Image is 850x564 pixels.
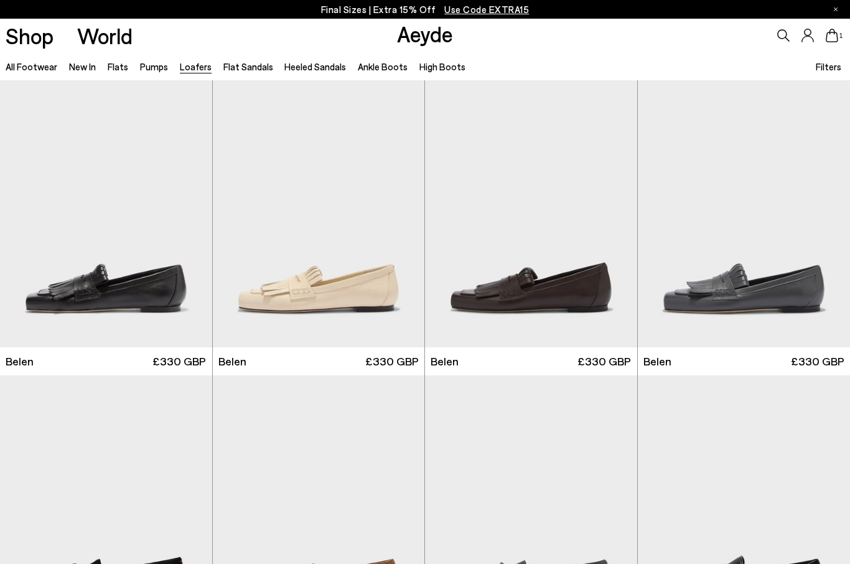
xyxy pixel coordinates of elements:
[218,354,246,369] span: Belen
[425,347,637,375] a: Belen £330 GBP
[69,61,96,72] a: New In
[444,4,529,15] span: Navigate to /collections/ss25-final-sizes
[152,354,206,369] span: £330 GBP
[6,354,34,369] span: Belen
[223,61,273,72] a: Flat Sandals
[431,354,459,369] span: Belen
[108,61,128,72] a: Flats
[321,2,530,17] p: Final Sizes | Extra 15% Off
[816,61,841,72] span: Filters
[284,61,346,72] a: Heeled Sandals
[358,61,408,72] a: Ankle Boots
[213,347,425,375] a: Belen £330 GBP
[791,354,844,369] span: £330 GBP
[180,61,212,72] a: Loafers
[425,80,637,347] img: Belen Tassel Loafers
[77,25,133,47] a: World
[826,29,838,42] a: 1
[577,354,631,369] span: £330 GBP
[419,61,465,72] a: High Boots
[6,61,57,72] a: All Footwear
[838,32,844,39] span: 1
[643,354,671,369] span: Belen
[140,61,168,72] a: Pumps
[365,354,419,369] span: £330 GBP
[213,80,425,347] img: Belen Tassel Loafers
[6,25,54,47] a: Shop
[397,21,453,47] a: Aeyde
